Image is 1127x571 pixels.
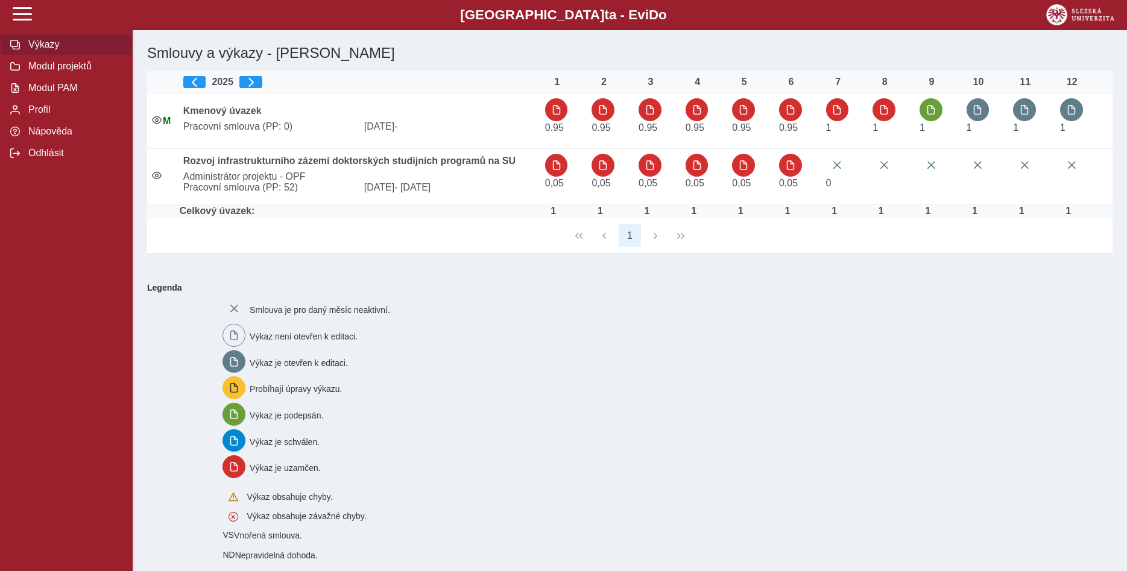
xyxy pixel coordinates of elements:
span: Modul projektů [25,61,122,72]
span: Úvazek : 0,4 h / den. 2 h / týden. [639,178,657,188]
div: Úvazek : 8 h / den. 40 h / týden. [588,206,612,216]
span: Pracovní smlouva (PP: 0) [178,121,359,132]
span: t [604,7,608,22]
div: 1 [545,77,569,87]
span: o [658,7,667,22]
span: Úvazek : 8 h / den. 40 h / týden. [1013,122,1018,133]
span: Úvazek : 0,4 h / den. 2 h / týden. [732,178,751,188]
div: Úvazek : 8 h / den. 40 h / týden. [869,206,893,216]
b: Legenda [142,278,1108,297]
div: Úvazek : 8 h / den. 40 h / týden. [822,206,847,216]
span: Modul PAM [25,83,122,93]
span: - [394,121,397,131]
span: Smlouva vnořená do kmene [223,550,235,560]
span: Nápověda [25,126,122,137]
span: Úvazek : 0,4 h / den. 2 h / týden. [592,178,610,188]
td: Celkový úvazek: [178,204,540,218]
span: Úvazek : 8 h / den. 40 h / týden. [873,122,878,133]
h1: Smlouvy a výkazy - [PERSON_NAME] [142,40,955,66]
div: 10 [967,77,991,87]
div: 12 [1060,77,1084,87]
span: Administrátor projektu - OPF [178,171,540,182]
div: 4 [686,77,710,87]
span: Úvazek : 8 h / den. 40 h / týden. [1060,122,1065,133]
div: 2 [592,77,616,87]
span: Výkaz je otevřen k editaci. [250,358,348,367]
span: Úvazek : 0,4 h / den. 2 h / týden. [686,178,704,188]
span: Vnořená smlouva. [234,531,302,540]
span: Úvazek : 7,6 h / den. 38 h / týden. [779,122,798,133]
span: Výkaz je schválen. [250,437,320,446]
span: [DATE] [359,121,540,132]
b: Rozvoj infrastrukturního zázemí doktorských studijních programů na SU [183,156,516,166]
span: Úvazek : [826,178,832,188]
div: Úvazek : 8 h / den. 40 h / týden. [635,206,659,216]
div: Úvazek : 8 h / den. 40 h / týden. [541,206,566,216]
i: Smlouva je aktivní [152,115,162,125]
div: 2025 [183,76,535,88]
span: D [649,7,658,22]
span: Výkaz obsahuje chyby. [247,492,332,502]
div: Úvazek : 8 h / den. 40 h / týden. [728,206,753,216]
span: Výkaz není otevřen k editaci. [250,332,358,341]
span: Smlouva je pro daný měsíc neaktivní. [250,305,390,315]
span: Úvazek : 0,4 h / den. 2 h / týden. [545,178,564,188]
div: 11 [1013,77,1037,87]
div: Úvazek : 8 h / den. 40 h / týden. [1056,206,1081,216]
span: Výkaz je podepsán. [250,411,323,420]
span: Úvazek : 7,6 h / den. 38 h / týden. [592,122,610,133]
span: Výkaz obsahuje závažné chyby. [247,511,366,521]
span: Smlouva vnořená do kmene [223,530,234,540]
div: Úvazek : 8 h / den. 40 h / týden. [916,206,940,216]
div: Úvazek : 8 h / den. 40 h / týden. [682,206,706,216]
span: Odhlásit [25,148,122,159]
img: logo_web_su.png [1046,4,1114,25]
span: Údaje souhlasí s údaji v Magionu [163,116,171,126]
span: Úvazek : 8 h / den. 40 h / týden. [826,122,832,133]
span: Výkazy [25,39,122,50]
div: 6 [779,77,803,87]
div: Úvazek : 8 h / den. 40 h / týden. [963,206,987,216]
span: [DATE] [359,182,540,193]
div: Úvazek : 8 h / den. 40 h / týden. [775,206,800,216]
span: Úvazek : 8 h / den. 40 h / týden. [967,122,972,133]
span: Úvazek : 7,6 h / den. 38 h / týden. [732,122,751,133]
div: Úvazek : 8 h / den. 40 h / týden. [1009,206,1034,216]
span: Výkaz je uzamčen. [250,463,321,473]
i: Smlouva je aktivní [152,171,162,180]
div: 5 [732,77,756,87]
span: Úvazek : 0,4 h / den. 2 h / týden. [779,178,798,188]
button: 1 [619,224,642,247]
span: Úvazek : 7,6 h / den. 38 h / týden. [686,122,704,133]
span: Pracovní smlouva (PP: 52) [178,182,359,193]
span: - [DATE] [394,182,431,192]
span: Úvazek : 8 h / den. 40 h / týden. [920,122,925,133]
span: Profil [25,104,122,115]
span: Nepravidelná dohoda. [235,550,318,560]
b: Kmenový úvazek [183,106,262,116]
b: [GEOGRAPHIC_DATA] a - Evi [36,7,1091,23]
div: 3 [639,77,663,87]
span: Úvazek : 7,6 h / den. 38 h / týden. [639,122,657,133]
span: Probíhají úpravy výkazu. [250,384,342,394]
div: 9 [920,77,944,87]
div: 7 [826,77,850,87]
div: 8 [873,77,897,87]
span: Úvazek : 7,6 h / den. 38 h / týden. [545,122,564,133]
